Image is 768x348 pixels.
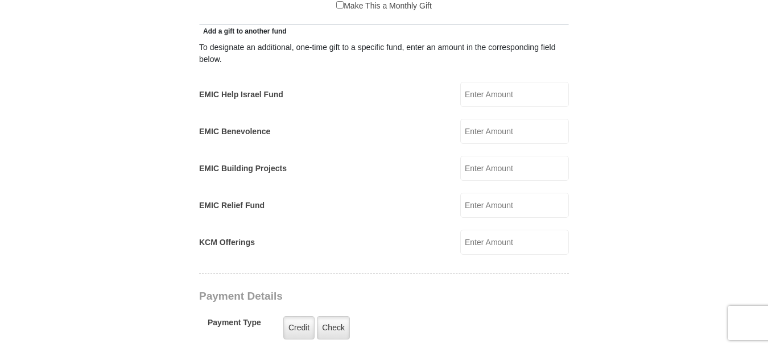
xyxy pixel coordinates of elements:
label: KCM Offerings [199,237,255,248]
input: Make This a Monthly Gift [336,1,344,9]
input: Enter Amount [460,193,569,218]
span: Add a gift to another fund [199,27,287,35]
input: Enter Amount [460,156,569,181]
input: Enter Amount [460,119,569,144]
label: Check [317,316,350,339]
label: EMIC Benevolence [199,126,270,138]
label: EMIC Help Israel Fund [199,89,283,101]
label: Credit [283,316,315,339]
label: EMIC Relief Fund [199,200,265,212]
h5: Payment Type [208,318,261,333]
div: To designate an additional, one-time gift to a specific fund, enter an amount in the correspondin... [199,42,569,65]
input: Enter Amount [460,230,569,255]
input: Enter Amount [460,82,569,107]
label: EMIC Building Projects [199,163,287,175]
h3: Payment Details [199,290,489,303]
